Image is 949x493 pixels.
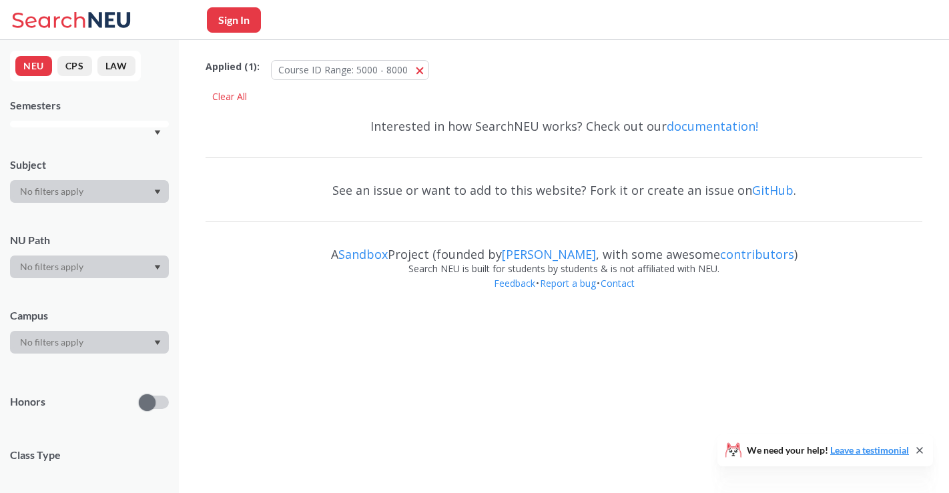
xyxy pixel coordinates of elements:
[502,246,596,262] a: [PERSON_NAME]
[154,189,161,195] svg: Dropdown arrow
[97,56,135,76] button: LAW
[600,277,635,290] a: Contact
[10,331,169,354] div: Dropdown arrow
[206,235,922,262] div: A Project (founded by , with some awesome )
[154,130,161,135] svg: Dropdown arrow
[15,56,52,76] button: NEU
[10,180,169,203] div: Dropdown arrow
[539,277,597,290] a: Report a bug
[10,256,169,278] div: Dropdown arrow
[10,308,169,323] div: Campus
[720,246,794,262] a: contributors
[206,107,922,145] div: Interested in how SearchNEU works? Check out our
[206,171,922,209] div: See an issue or want to add to this website? Fork it or create an issue on .
[154,340,161,346] svg: Dropdown arrow
[278,63,408,76] span: Course ID Range: 5000 - 8000
[10,448,169,462] span: Class Type
[10,394,45,410] p: Honors
[206,59,260,74] span: Applied ( 1 ):
[154,265,161,270] svg: Dropdown arrow
[271,60,429,80] button: Course ID Range: 5000 - 8000
[10,233,169,248] div: NU Path
[207,7,261,33] button: Sign In
[206,262,922,276] div: Search NEU is built for students by students & is not affiliated with NEU.
[57,56,92,76] button: CPS
[493,277,536,290] a: Feedback
[747,446,909,455] span: We need your help!
[752,182,794,198] a: GitHub
[667,118,758,134] a: documentation!
[10,98,169,113] div: Semesters
[338,246,388,262] a: Sandbox
[830,444,909,456] a: Leave a testimonial
[206,276,922,311] div: • •
[206,87,254,107] div: Clear All
[10,157,169,172] div: Subject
